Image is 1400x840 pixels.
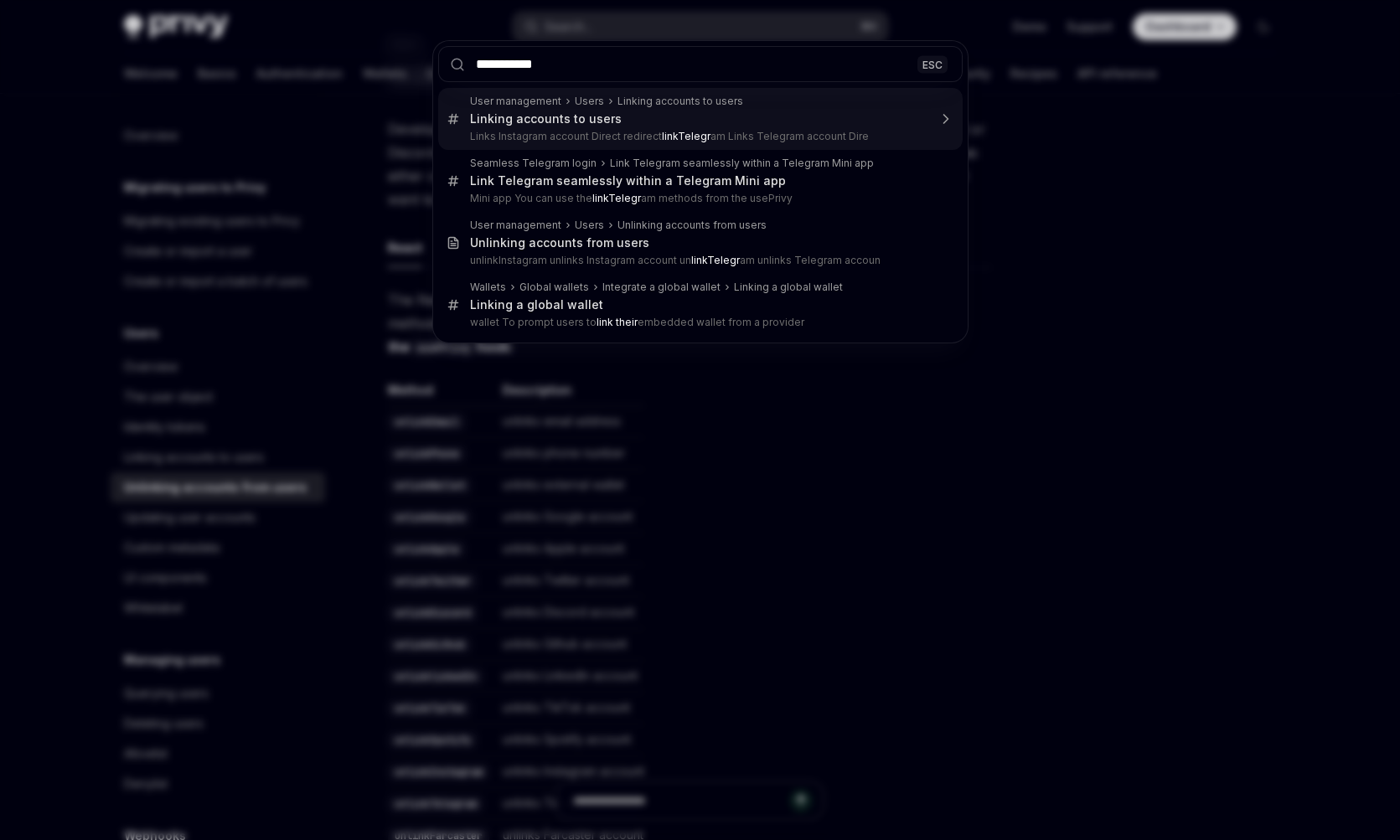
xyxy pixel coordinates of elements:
[470,111,622,126] div: Linking accounts to users
[917,55,948,73] div: ESC
[602,281,721,294] div: Integrate a global wallet
[662,130,710,142] b: linkTelegr
[691,254,740,266] b: linkTelegr
[470,192,927,205] p: Mini app You can use the am methods from the usePrivy
[470,316,927,329] p: wallet To prompt users to embedded wallet from a provider
[617,95,743,108] div: Linking accounts to users
[470,235,649,250] div: Unlinking accounts from users
[470,95,561,108] div: User management
[575,219,604,232] div: Users
[610,157,874,170] div: Link Telegram seamlessly within a Telegram Mini app
[617,219,767,232] div: Unlinking accounts from users
[470,281,506,294] div: Wallets
[592,192,641,204] b: linkTelegr
[470,219,561,232] div: User management
[575,95,604,108] div: Users
[597,316,638,328] b: link their
[734,281,843,294] div: Linking a global wallet
[470,297,603,312] div: Linking a global wallet
[470,254,927,267] p: unlinkInstagram unlinks Instagram account un am unlinks Telegram accoun
[470,130,927,143] p: Links Instagram account Direct redirect am Links Telegram account Dire
[470,173,786,188] div: Link Telegram seamlessly within a Telegram Mini app
[519,281,589,294] div: Global wallets
[470,157,597,170] div: Seamless Telegram login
